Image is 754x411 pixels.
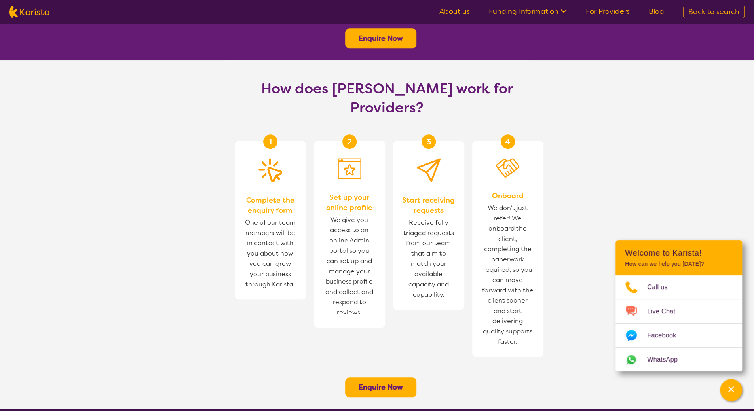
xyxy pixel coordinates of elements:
div: 2 [342,134,357,149]
img: Provider Start receiving requests [417,158,441,182]
p: How can we help you [DATE]? [625,261,733,267]
span: Live Chat [647,305,685,317]
button: Enquire Now [345,377,416,397]
span: Call us [647,281,677,293]
button: Enquire Now [345,28,416,48]
a: Back to search [683,6,745,18]
div: 1 [263,134,277,149]
a: Web link opens in a new tab. [615,348,742,371]
a: Enquire Now [359,383,403,392]
span: We give you access to an online Admin portal so you can set up and manage your business profile a... [322,213,377,320]
span: One of our team members will be in contact with you about how you can grow your business through ... [243,216,298,292]
span: Onboard [492,191,524,201]
span: Facebook [647,330,686,341]
span: Start receiving requests [401,195,456,216]
span: Back to search [688,7,739,17]
div: Channel Menu [615,240,742,371]
h1: How does [PERSON_NAME] work for Providers? [254,79,520,117]
button: Channel Menu [720,379,742,401]
a: Enquire Now [359,34,403,43]
a: Funding Information [489,7,567,16]
div: 3 [422,134,436,149]
div: 4 [501,134,515,149]
span: We don't just refer! We onboard the client, completing the paperwork required, so you can move fo... [480,201,536,349]
span: Set up your online profile [322,192,377,213]
img: Onboard [496,158,520,178]
img: Complete the enquiry form [258,158,282,182]
a: Blog [649,7,664,16]
img: Karista logo [9,6,49,18]
img: Set up your online profile [338,158,361,179]
span: WhatsApp [647,354,687,366]
a: About us [439,7,470,16]
a: For Providers [586,7,630,16]
ul: Choose channel [615,275,742,371]
h2: Welcome to Karista! [625,248,733,258]
span: Receive fully triaged requests from our team that aim to match your available capacity and capabi... [401,216,456,302]
span: Complete the enquiry form [243,195,298,216]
